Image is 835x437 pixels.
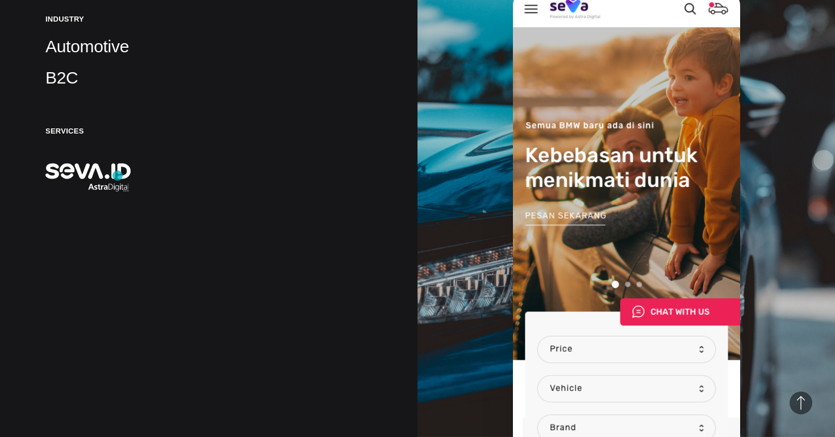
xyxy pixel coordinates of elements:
button: Back to Top [790,392,812,414]
p: Automotive [45,35,372,58]
h5: Industry [45,14,372,24]
h5: Services [45,126,372,136]
p: B2C [45,66,372,89]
